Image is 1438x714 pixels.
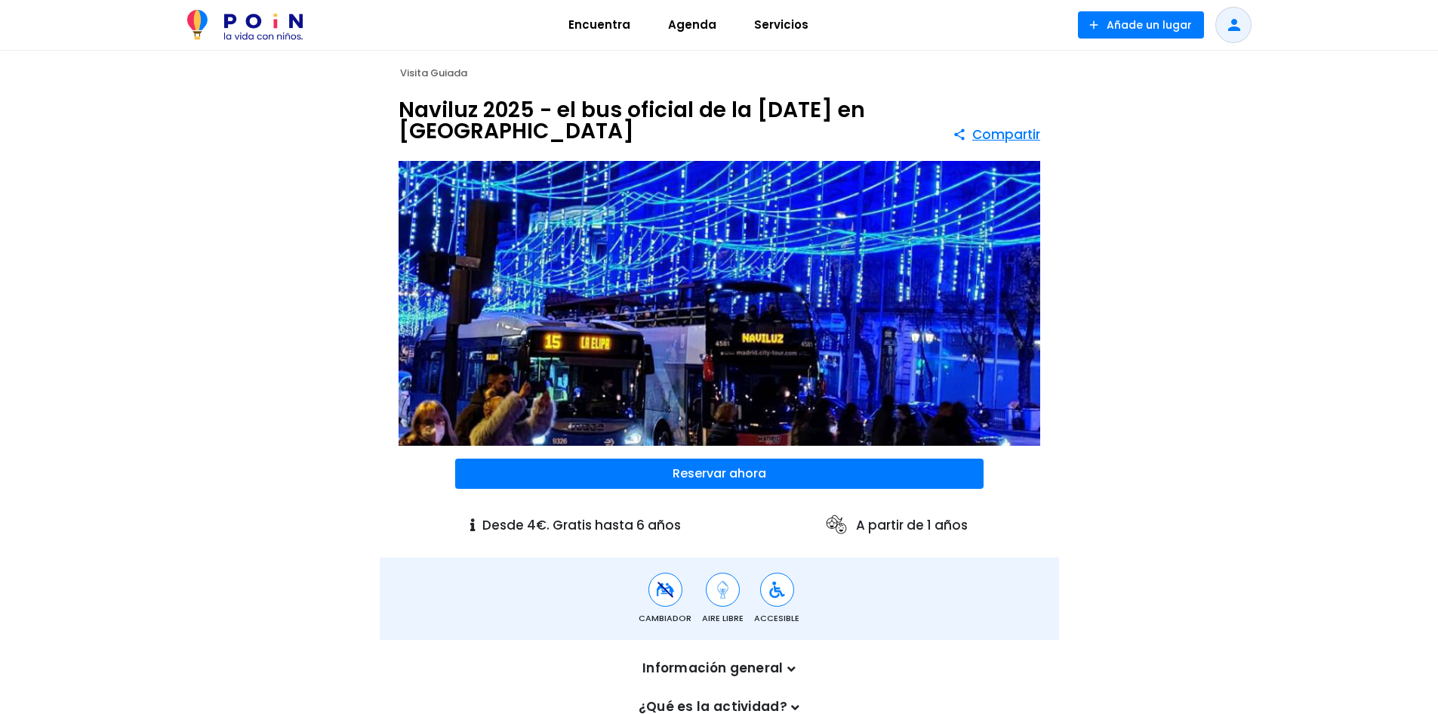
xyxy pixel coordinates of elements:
span: Visita Guiada [400,66,467,80]
img: POiN [187,10,303,40]
span: Cambiador [639,612,691,625]
img: ages icon [824,513,848,537]
p: Desde 4€. Gratis hasta 6 años [470,516,681,536]
button: Reservar ahora [455,459,984,489]
h1: Naviluz 2025 - el bus oficial de la [DATE] en [GEOGRAPHIC_DATA] [399,100,953,142]
a: Agenda [649,7,735,43]
p: A partir de 1 años [824,513,968,537]
img: Accesible [768,580,787,599]
span: Encuentra [562,13,637,37]
img: Cambiador [656,580,675,599]
a: Servicios [735,7,827,43]
img: Naviluz 2025 - el bus oficial de la Navidad en Madrid [399,161,1040,447]
span: Accesible [754,612,799,625]
span: Agenda [661,13,723,37]
img: Aire Libre [713,580,732,599]
p: Información general [406,659,1033,678]
span: Servicios [747,13,815,37]
a: Encuentra [550,7,649,43]
button: Añade un lugar [1078,11,1204,39]
button: Compartir [953,121,1040,148]
span: Aire Libre [702,612,744,625]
